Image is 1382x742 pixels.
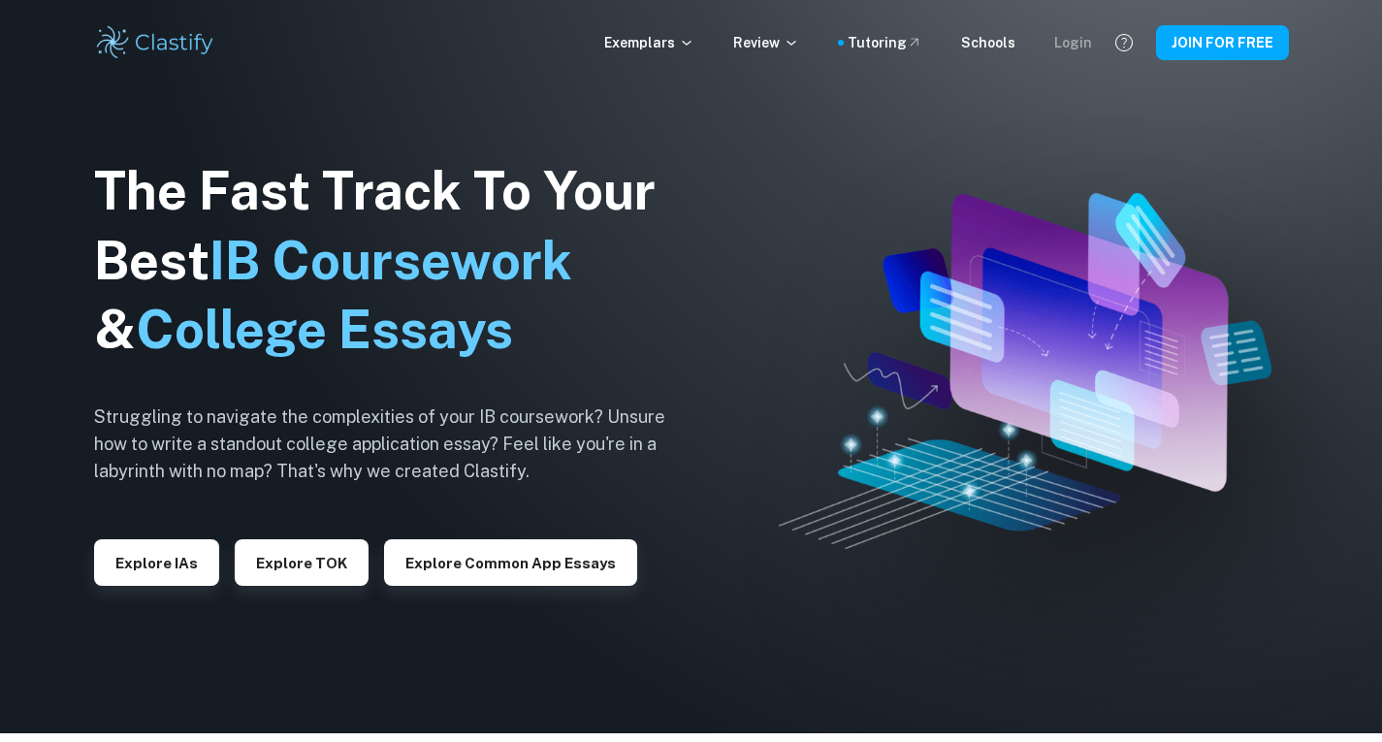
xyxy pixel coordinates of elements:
[1054,32,1092,53] a: Login
[848,32,922,53] a: Tutoring
[384,553,637,571] a: Explore Common App essays
[209,230,572,291] span: IB Coursework
[94,156,695,366] h1: The Fast Track To Your Best &
[961,32,1015,53] a: Schools
[94,553,219,571] a: Explore IAs
[779,193,1271,549] img: Clastify hero
[94,403,695,485] h6: Struggling to navigate the complexities of your IB coursework? Unsure how to write a standout col...
[94,23,217,62] img: Clastify logo
[1108,26,1141,59] button: Help and Feedback
[136,299,513,360] span: College Essays
[604,32,694,53] p: Exemplars
[235,539,369,586] button: Explore TOK
[1156,25,1289,60] button: JOIN FOR FREE
[733,32,799,53] p: Review
[384,539,637,586] button: Explore Common App essays
[235,553,369,571] a: Explore TOK
[94,539,219,586] button: Explore IAs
